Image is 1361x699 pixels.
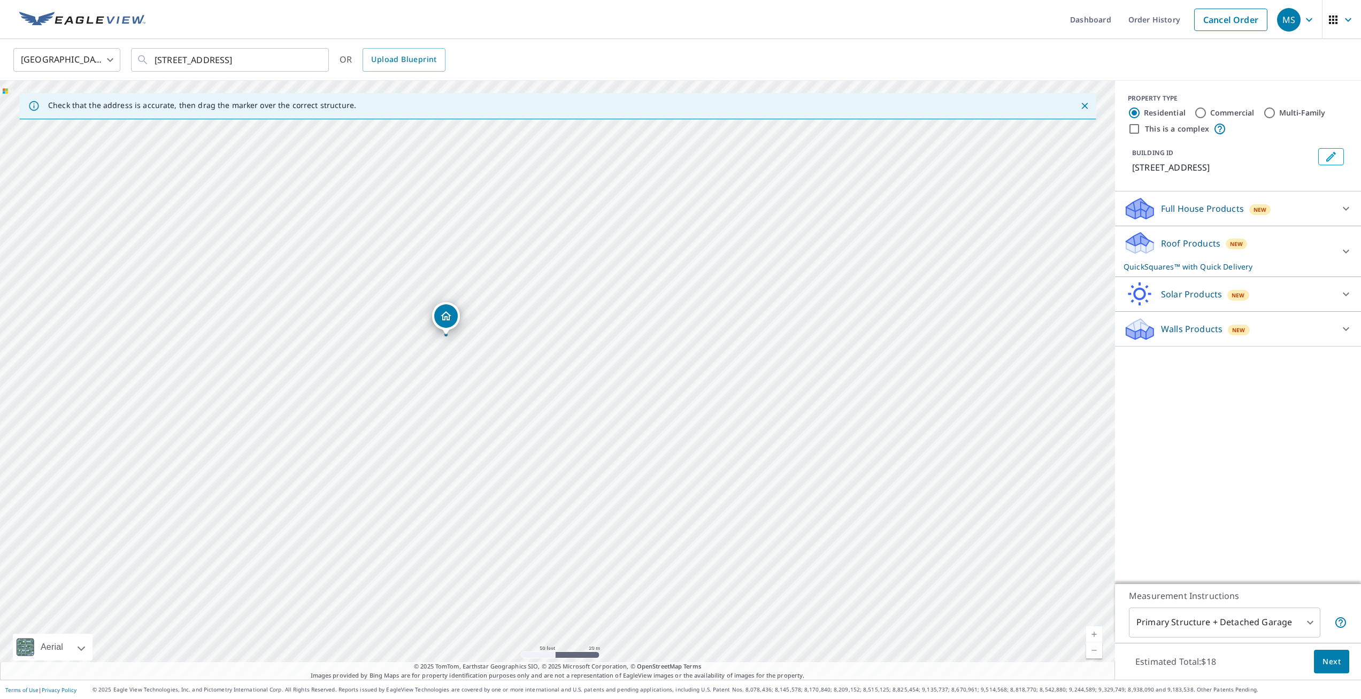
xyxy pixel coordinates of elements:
button: Next [1314,650,1349,674]
a: Current Level 19, Zoom In [1086,626,1102,642]
div: Primary Structure + Detached Garage [1129,608,1320,637]
div: PROPERTY TYPE [1128,94,1348,103]
p: Walls Products [1161,322,1222,335]
img: EV Logo [19,12,145,28]
div: OR [340,48,445,72]
a: OpenStreetMap [637,662,682,670]
p: Full House Products [1161,202,1244,215]
p: Check that the address is accurate, then drag the marker over the correct structure. [48,101,356,110]
p: Measurement Instructions [1129,589,1347,602]
a: Upload Blueprint [363,48,445,72]
span: © 2025 TomTom, Earthstar Geographics SIO, © 2025 Microsoft Corporation, © [414,662,701,671]
div: MS [1277,8,1301,32]
label: Multi-Family [1279,107,1326,118]
button: Close [1078,99,1091,113]
span: New [1232,326,1245,334]
input: Search by address or latitude-longitude [155,45,307,75]
a: Current Level 19, Zoom Out [1086,642,1102,658]
p: | [5,687,76,693]
p: BUILDING ID [1132,148,1173,157]
div: Solar ProductsNew [1124,281,1352,307]
p: Solar Products [1161,288,1222,301]
p: © 2025 Eagle View Technologies, Inc. and Pictometry International Corp. All Rights Reserved. Repo... [93,686,1356,694]
div: Roof ProductsNewQuickSquares™ with Quick Delivery [1124,231,1352,272]
label: This is a complex [1145,124,1209,134]
span: New [1254,205,1267,214]
a: Terms [683,662,701,670]
a: Terms of Use [5,686,39,694]
label: Commercial [1210,107,1255,118]
div: Dropped pin, building 1, Residential property, 2713 Lochmore Dr Raleigh, NC 27608 [432,302,460,335]
p: Roof Products [1161,237,1220,250]
span: Your report will include the primary structure and a detached garage if one exists. [1334,616,1347,629]
p: [STREET_ADDRESS] [1132,161,1314,174]
div: Full House ProductsNew [1124,196,1352,221]
div: [GEOGRAPHIC_DATA] [13,45,120,75]
span: New [1232,291,1245,299]
p: QuickSquares™ with Quick Delivery [1124,261,1333,272]
a: Cancel Order [1194,9,1267,31]
label: Residential [1144,107,1186,118]
a: Privacy Policy [42,686,76,694]
span: New [1230,240,1243,248]
span: Upload Blueprint [371,53,436,66]
div: Aerial [37,634,66,660]
div: Walls ProductsNew [1124,316,1352,342]
div: Aerial [13,634,93,660]
span: Next [1322,655,1341,669]
p: Estimated Total: $18 [1127,650,1225,673]
button: Edit building 1 [1318,148,1344,165]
